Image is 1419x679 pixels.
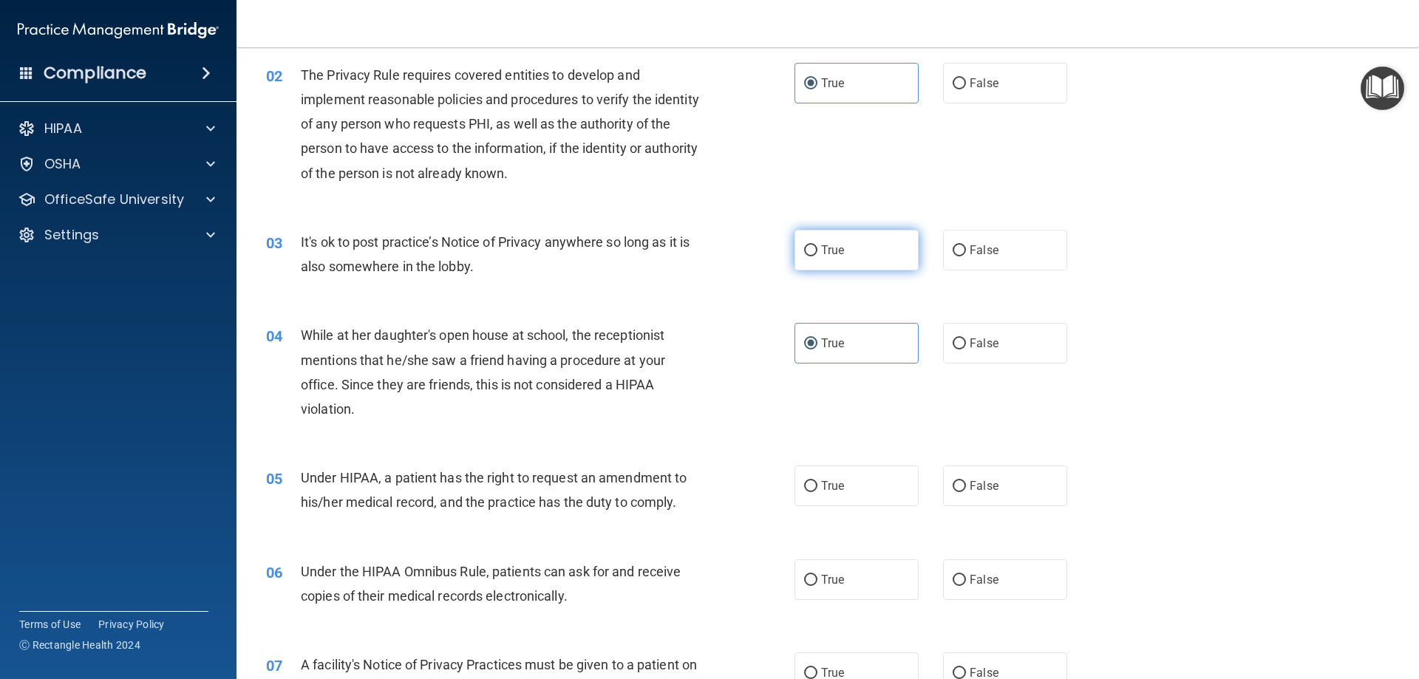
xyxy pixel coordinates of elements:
[301,470,687,510] span: Under HIPAA, a patient has the right to request an amendment to his/her medical record, and the p...
[821,76,844,90] span: True
[266,470,282,488] span: 05
[804,481,817,492] input: True
[821,243,844,257] span: True
[970,479,998,493] span: False
[19,617,81,632] a: Terms of Use
[266,67,282,85] span: 02
[266,657,282,675] span: 07
[44,155,81,173] p: OSHA
[953,245,966,256] input: False
[953,338,966,349] input: False
[18,226,215,244] a: Settings
[821,573,844,587] span: True
[98,617,165,632] a: Privacy Policy
[266,234,282,252] span: 03
[44,63,146,83] h4: Compliance
[970,76,998,90] span: False
[953,668,966,679] input: False
[301,67,699,181] span: The Privacy Rule requires covered entities to develop and implement reasonable policies and proce...
[19,638,140,652] span: Ⓒ Rectangle Health 2024
[18,155,215,173] a: OSHA
[970,573,998,587] span: False
[44,191,184,208] p: OfficeSafe University
[804,668,817,679] input: True
[953,575,966,586] input: False
[970,336,998,350] span: False
[821,336,844,350] span: True
[266,327,282,345] span: 04
[18,191,215,208] a: OfficeSafe University
[301,234,690,274] span: It's ok to post practice’s Notice of Privacy anywhere so long as it is also somewhere in the lobby.
[804,78,817,89] input: True
[301,564,681,604] span: Under the HIPAA Omnibus Rule, patients can ask for and receive copies of their medical records el...
[44,120,82,137] p: HIPAA
[44,226,99,244] p: Settings
[804,575,817,586] input: True
[18,16,219,45] img: PMB logo
[804,245,817,256] input: True
[301,327,665,417] span: While at her daughter's open house at school, the receptionist mentions that he/she saw a friend ...
[953,78,966,89] input: False
[804,338,817,349] input: True
[1361,66,1404,110] button: Open Resource Center
[970,243,998,257] span: False
[953,481,966,492] input: False
[266,564,282,581] span: 06
[18,120,215,137] a: HIPAA
[821,479,844,493] span: True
